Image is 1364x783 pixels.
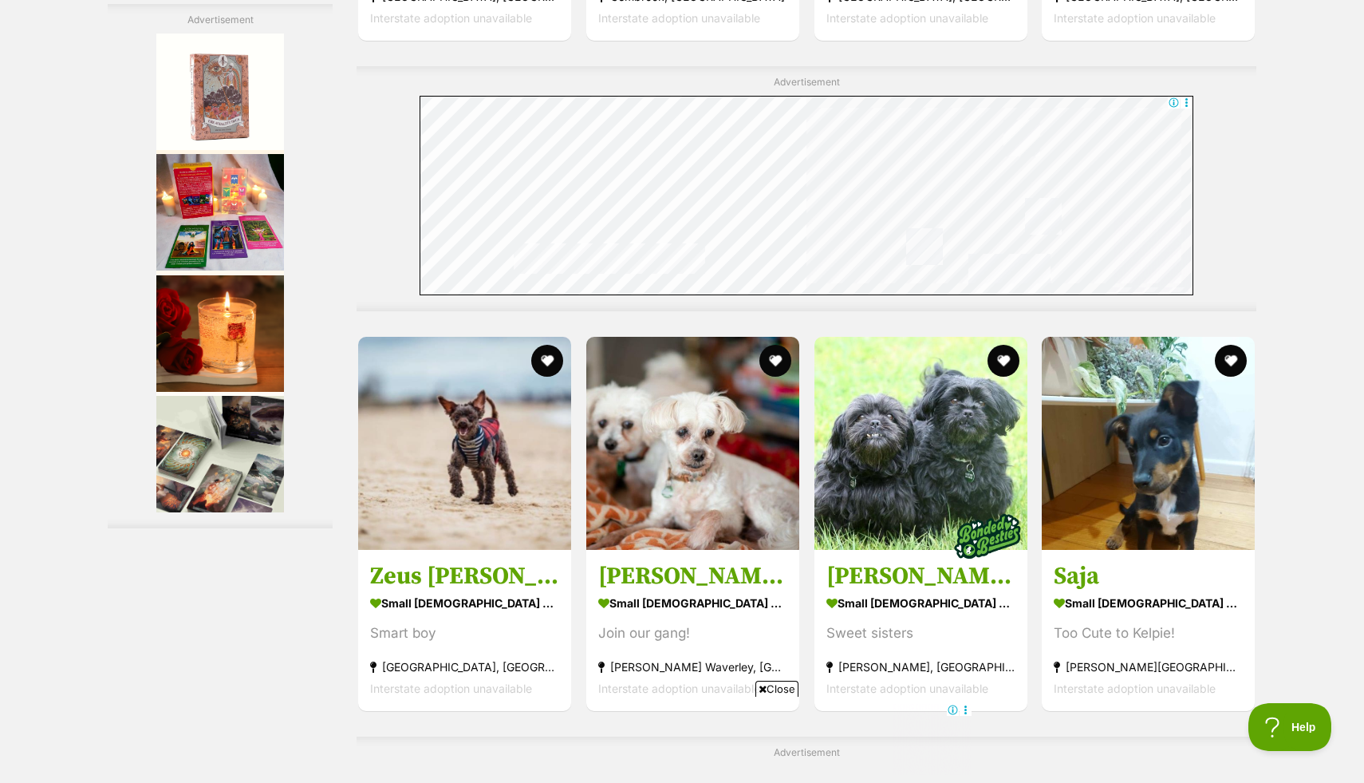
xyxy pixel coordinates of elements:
div: Join our gang! [598,623,787,644]
button: favourite [531,345,563,377]
button: favourite [1215,345,1247,377]
a: Saja small [DEMOGRAPHIC_DATA] Dog Too Cute to Kelpie! [PERSON_NAME][GEOGRAPHIC_DATA] Interstate a... [1042,549,1255,711]
strong: small [DEMOGRAPHIC_DATA] Dog [1054,591,1243,615]
h3: [PERSON_NAME] and [PERSON_NAME] [826,561,1015,591]
iframe: Help Scout Beacon - Open [1248,703,1332,751]
h3: Zeus [PERSON_NAME] [370,561,559,591]
span: Interstate adoption unavailable [370,11,532,25]
div: Too Cute to Kelpie! [1054,623,1243,644]
div: Advertisement [108,4,333,528]
span: Interstate adoption unavailable [598,682,760,695]
button: favourite [987,345,1019,377]
iframe: Advertisement [420,96,1193,295]
strong: [PERSON_NAME] Waverley, [GEOGRAPHIC_DATA] [598,656,787,678]
strong: small [DEMOGRAPHIC_DATA] Dog [826,591,1015,615]
button: favourite [759,345,791,377]
span: Interstate adoption unavailable [1054,11,1216,25]
span: Interstate adoption unavailable [826,682,988,695]
strong: small [DEMOGRAPHIC_DATA] Dog [598,591,787,615]
h3: Saja [1054,561,1243,591]
div: Sweet sisters [826,623,1015,644]
strong: small [DEMOGRAPHIC_DATA] Dog [370,591,559,615]
div: Advertisement [357,66,1256,311]
div: Smart boy [370,623,559,644]
img: Zeus Rivero - Poodle Dog [358,337,571,550]
a: Zeus [PERSON_NAME] small [DEMOGRAPHIC_DATA] Dog Smart boy [GEOGRAPHIC_DATA], [GEOGRAPHIC_DATA] In... [358,549,571,711]
strong: [GEOGRAPHIC_DATA], [GEOGRAPHIC_DATA] [370,656,559,678]
span: Interstate adoption unavailable [826,11,988,25]
h3: [PERSON_NAME] and [PERSON_NAME] [598,561,787,591]
img: Dixie and Peppa Tamblyn - Maltese x Shih Tzu Dog [814,337,1027,550]
span: Interstate adoption unavailable [370,682,532,695]
strong: [PERSON_NAME][GEOGRAPHIC_DATA] [1054,656,1243,678]
iframe: Advertisement [156,34,284,512]
a: [PERSON_NAME] and [PERSON_NAME] small [DEMOGRAPHIC_DATA] Dog Join our gang! [PERSON_NAME] Waverle... [586,549,799,711]
img: bonded besties [947,496,1027,576]
img: Wally and Ollie Peggotty - Maltese Dog [586,337,799,550]
iframe: Advertisement [392,703,972,775]
strong: [PERSON_NAME], [GEOGRAPHIC_DATA] [826,656,1015,678]
span: Interstate adoption unavailable [1054,682,1216,695]
img: Saja - Mixed breed Dog [1042,337,1255,550]
span: Close [755,681,798,697]
a: [PERSON_NAME] and [PERSON_NAME] small [DEMOGRAPHIC_DATA] Dog Sweet sisters [PERSON_NAME], [GEOGRA... [814,549,1027,711]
